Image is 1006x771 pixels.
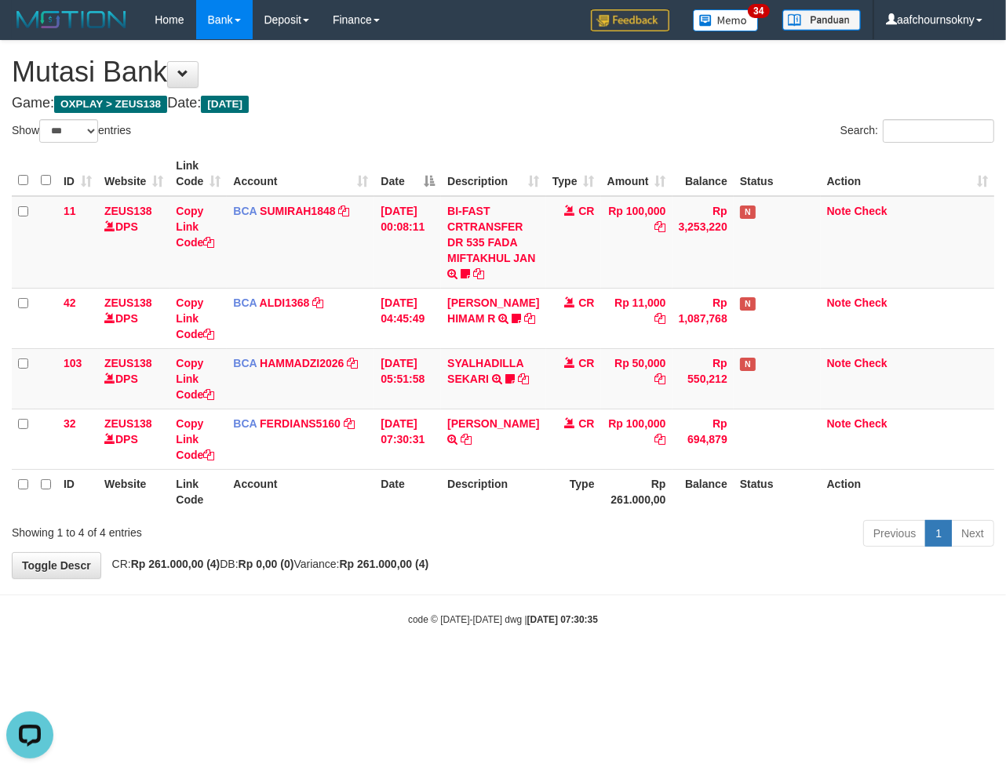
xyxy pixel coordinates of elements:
a: Copy Rp 100,000 to clipboard [655,433,666,446]
a: Copy ALDI1368 to clipboard [312,296,323,309]
th: Balance [672,151,734,196]
td: DPS [98,288,169,348]
a: Copy Rp 100,000 to clipboard [655,220,666,233]
a: Copy Link Code [176,357,214,401]
th: Action [821,469,994,514]
a: [PERSON_NAME] HIMAM R [447,296,539,325]
span: CR: DB: Variance: [104,558,429,570]
a: Next [951,520,994,547]
a: 1 [925,520,952,547]
span: 103 [64,357,82,369]
strong: Rp 0,00 (0) [239,558,294,570]
td: Rp 550,212 [672,348,734,409]
span: 32 [64,417,76,430]
label: Show entries [12,119,131,143]
a: ZEUS138 [104,357,152,369]
td: DPS [98,348,169,409]
select: Showentries [39,119,98,143]
th: Description: activate to sort column ascending [441,151,545,196]
td: BI-FAST CRTRANSFER DR 535 FADA MIFTAKHUL JAN [441,196,545,289]
span: CR [578,296,594,309]
span: [DATE] [201,96,249,113]
td: Rp 50,000 [601,348,672,409]
span: 11 [64,205,76,217]
a: ALDI1368 [260,296,310,309]
a: Copy HAMMADZI2026 to clipboard [347,357,358,369]
a: Check [855,357,888,369]
th: Amount: activate to sort column ascending [601,151,672,196]
span: BCA [233,357,257,369]
strong: Rp 261.000,00 (4) [340,558,429,570]
div: Showing 1 to 4 of 4 entries [12,518,407,540]
img: panduan.png [782,9,861,31]
a: Check [855,205,888,217]
th: Type: activate to sort column ascending [546,151,601,196]
th: Balance [672,469,734,514]
h1: Mutasi Bank [12,56,994,88]
td: DPS [98,409,169,469]
th: Account: activate to sort column ascending [227,151,374,196]
a: Copy FERDIANS5160 to clipboard [344,417,355,430]
th: Action: activate to sort column ascending [821,151,994,196]
a: ZEUS138 [104,296,152,309]
span: Has Note [740,358,756,371]
a: Note [827,296,851,309]
td: Rp 694,879 [672,409,734,469]
th: Rp 261.000,00 [601,469,672,514]
a: ZEUS138 [104,417,152,430]
a: Copy ADE PATRIA to clipboard [461,433,472,446]
span: 42 [64,296,76,309]
span: CR [578,357,594,369]
a: ZEUS138 [104,205,152,217]
td: Rp 100,000 [601,196,672,289]
td: [DATE] 05:51:58 [374,348,441,409]
a: Note [827,205,851,217]
input: Search: [883,119,994,143]
a: Toggle Descr [12,552,101,579]
a: Copy Link Code [176,296,214,340]
a: Note [827,357,851,369]
th: Date: activate to sort column descending [374,151,441,196]
strong: [DATE] 07:30:35 [527,614,598,625]
th: Account [227,469,374,514]
a: Copy BI-FAST CRTRANSFER DR 535 FADA MIFTAKHUL JAN to clipboard [473,267,484,280]
a: HAMMADZI2026 [260,357,344,369]
a: Copy ALVA HIMAM R to clipboard [524,312,535,325]
a: Copy Link Code [176,205,214,249]
img: MOTION_logo.png [12,8,131,31]
span: CR [578,417,594,430]
button: Open LiveChat chat widget [6,6,53,53]
h4: Game: Date: [12,96,994,111]
a: SYALHADILLA SEKARI [447,357,523,385]
a: SUMIRAH1848 [260,205,335,217]
th: Link Code [169,469,227,514]
td: Rp 3,253,220 [672,196,734,289]
th: Website [98,469,169,514]
td: DPS [98,196,169,289]
a: Note [827,417,851,430]
a: FERDIANS5160 [260,417,341,430]
a: Copy SUMIRAH1848 to clipboard [338,205,349,217]
span: Has Note [740,205,756,219]
td: [DATE] 04:45:49 [374,288,441,348]
span: 34 [748,4,769,18]
a: Copy Link Code [176,417,214,461]
td: [DATE] 00:08:11 [374,196,441,289]
img: Feedback.jpg [591,9,669,31]
th: ID: activate to sort column ascending [57,151,98,196]
th: Status [734,469,821,514]
strong: Rp 261.000,00 (4) [131,558,221,570]
a: Copy Rp 11,000 to clipboard [655,312,666,325]
a: Check [855,296,888,309]
label: Search: [840,119,994,143]
th: Link Code: activate to sort column ascending [169,151,227,196]
td: Rp 100,000 [601,409,672,469]
span: OXPLAY > ZEUS138 [54,96,167,113]
span: BCA [233,417,257,430]
td: [DATE] 07:30:31 [374,409,441,469]
a: Copy SYALHADILLA SEKARI to clipboard [518,373,529,385]
th: ID [57,469,98,514]
span: Has Note [740,297,756,311]
a: Check [855,417,888,430]
th: Description [441,469,545,514]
